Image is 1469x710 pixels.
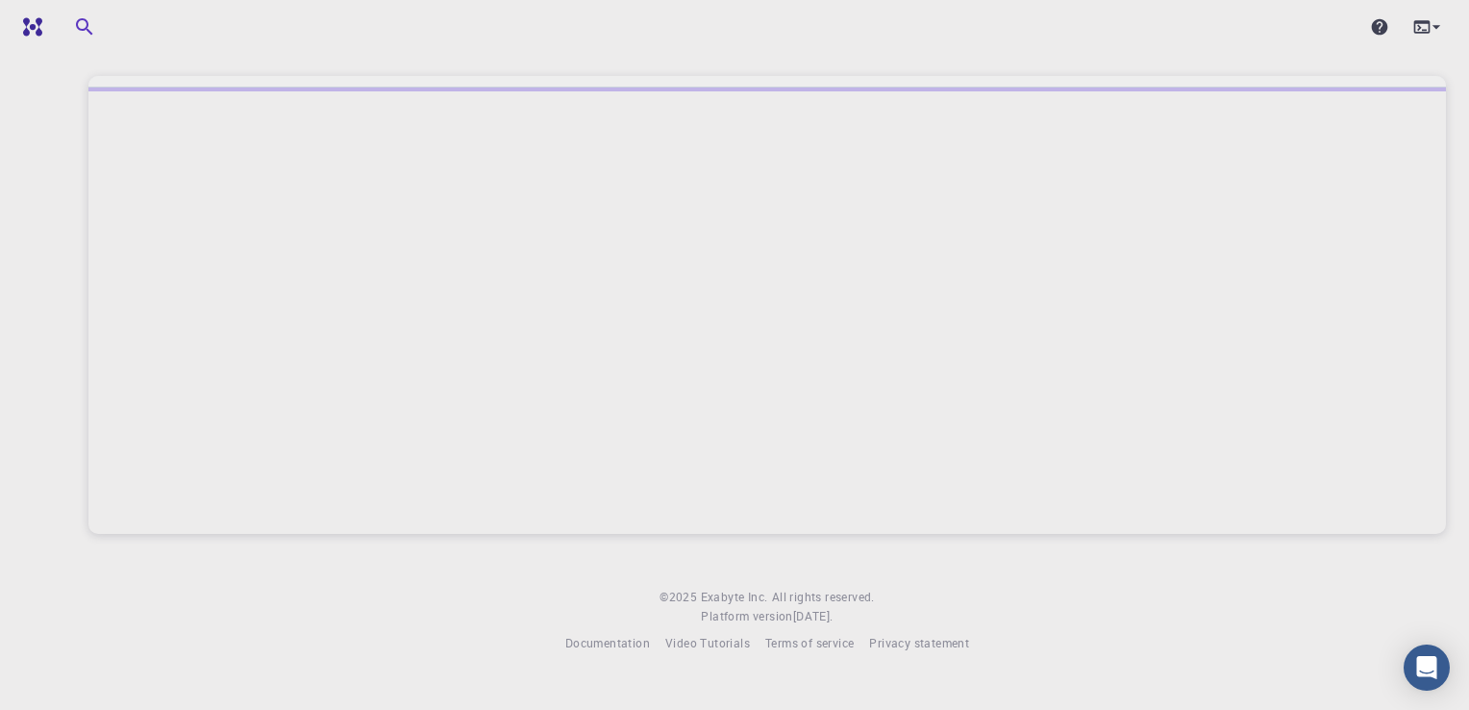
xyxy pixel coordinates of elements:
span: Exabyte Inc. [701,589,768,604]
a: Documentation [565,634,650,653]
div: Open Intercom Messenger [1404,645,1450,691]
a: Exabyte Inc. [701,588,768,607]
img: logo [15,17,42,37]
span: Documentation [565,635,650,650]
a: Video Tutorials [665,634,750,653]
span: All rights reserved. [772,588,875,607]
a: [DATE]. [793,607,834,626]
span: Platform version [701,607,792,626]
span: Video Tutorials [665,635,750,650]
span: © 2025 [660,588,700,607]
span: Terms of service [765,635,854,650]
a: Terms of service [765,634,854,653]
span: Privacy statement [869,635,969,650]
span: [DATE] . [793,608,834,623]
a: Privacy statement [869,634,969,653]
